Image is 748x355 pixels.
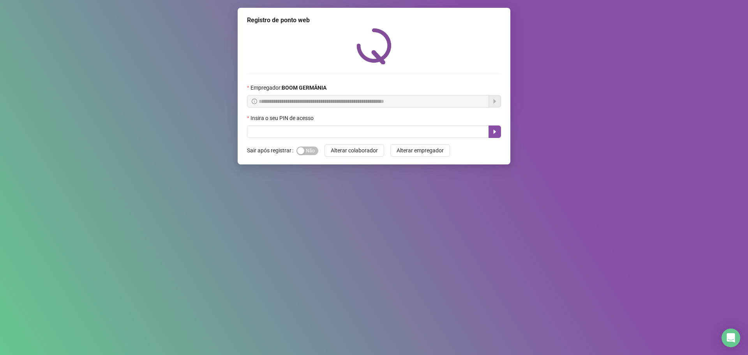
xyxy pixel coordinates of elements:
[325,144,384,157] button: Alterar colaborador
[492,129,498,135] span: caret-right
[247,16,501,25] div: Registro de ponto web
[247,144,296,157] label: Sair após registrar
[722,329,740,347] div: Open Intercom Messenger
[397,146,444,155] span: Alterar empregador
[251,83,326,92] span: Empregador :
[390,144,450,157] button: Alterar empregador
[356,28,392,64] img: QRPoint
[282,85,326,91] strong: BOOM GERMÂNIA
[331,146,378,155] span: Alterar colaborador
[247,114,319,122] label: Insira o seu PIN de acesso
[252,99,257,104] span: info-circle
